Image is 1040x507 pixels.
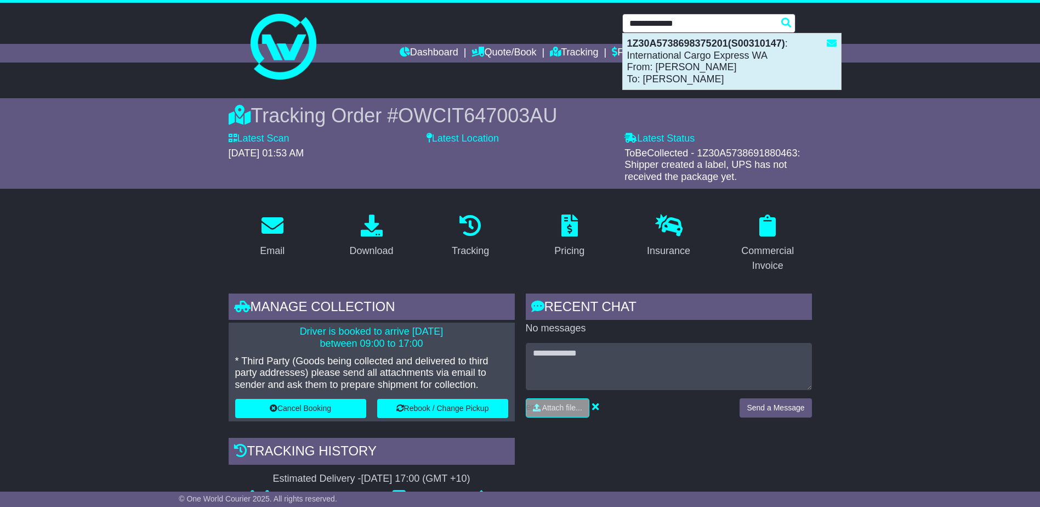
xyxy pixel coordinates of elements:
a: Financials [612,44,662,63]
div: Tracking Order # [229,104,812,127]
button: Rebook / Change Pickup [377,399,508,418]
p: Driver is booked to arrive [DATE] between 09:00 to 17:00 [235,326,508,350]
div: Tracking history [229,438,515,467]
strong: 1Z30A5738698375201(S00310147) [627,38,785,49]
div: Estimated Delivery - [229,473,515,485]
a: Quote/Book [471,44,536,63]
a: Tracking [445,211,496,262]
span: © One World Courier 2025. All rights reserved. [179,494,337,503]
a: Download [342,211,400,262]
span: ToBeCollected - 1Z30A5738691880463: Shipper created a label, UPS has not received the package yet. [624,148,800,182]
a: Tracking [550,44,598,63]
div: Manage collection [229,294,515,323]
button: Cancel Booking [235,399,366,418]
p: No messages [526,323,812,335]
span: [DATE] 01:53 AM [229,148,304,159]
span: OWCIT647003AU [398,104,557,127]
a: Email [253,211,292,262]
a: Dashboard [400,44,458,63]
p: * Third Party (Goods being collected and delivered to third party addresses) please send all atta... [235,356,508,391]
div: Pricing [554,244,584,258]
div: : International Cargo Express WA From: [PERSON_NAME] To: [PERSON_NAME] [623,33,841,89]
div: Commercial Invoice [731,244,805,273]
div: Download [349,244,393,258]
label: Latest Location [427,133,499,145]
a: Pricing [547,211,592,262]
div: Insurance [647,244,690,258]
div: RECENT CHAT [526,294,812,323]
label: Latest Status [624,133,695,145]
div: [DATE] 17:00 (GMT +10) [361,473,470,485]
a: Insurance [640,211,697,262]
div: Email [260,244,285,258]
a: Commercial Invoice [724,211,812,277]
label: Latest Scan [229,133,289,145]
div: Tracking [452,244,489,258]
button: Send a Message [740,398,811,418]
